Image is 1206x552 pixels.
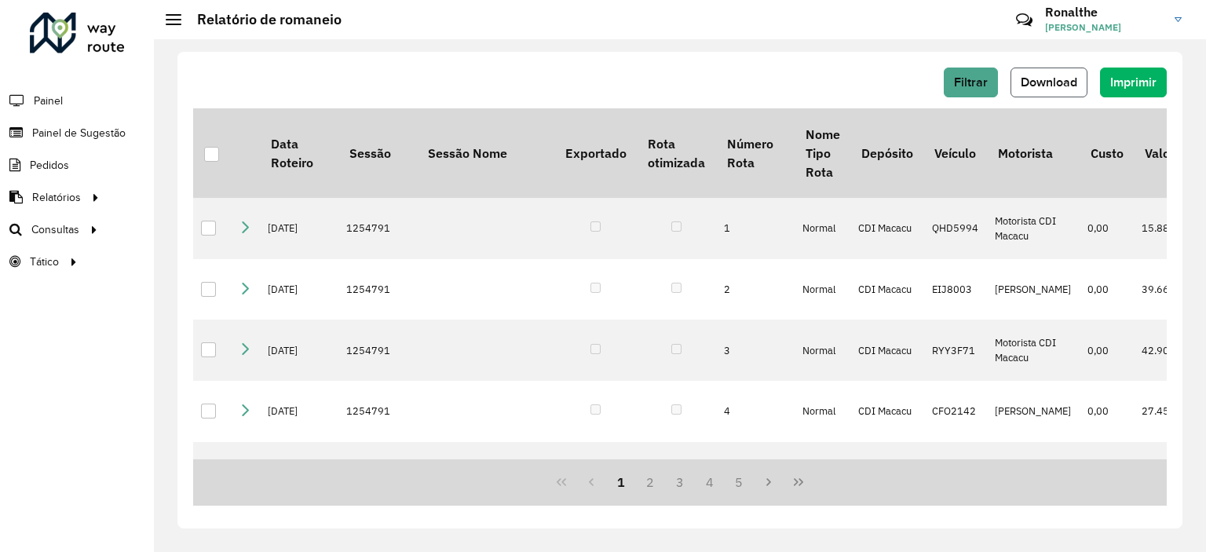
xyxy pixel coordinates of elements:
[850,320,923,381] td: CDI Macacu
[635,467,665,497] button: 2
[260,381,338,442] td: [DATE]
[30,157,69,174] span: Pedidos
[1021,75,1077,89] span: Download
[32,125,126,141] span: Painel de Sugestão
[924,442,987,503] td: EXW9252
[924,259,987,320] td: EIJ8003
[260,198,338,259] td: [DATE]
[850,108,923,198] th: Depósito
[795,381,850,442] td: Normal
[987,198,1080,259] td: Motorista CDI Macacu
[924,320,987,381] td: RYY3F71
[338,108,417,198] th: Sessão
[338,198,417,259] td: 1254791
[924,108,987,198] th: Veículo
[1045,5,1163,20] h3: Ronalthe
[1110,75,1157,89] span: Imprimir
[34,93,63,109] span: Painel
[1134,320,1199,381] td: 42.900,73
[795,320,850,381] td: Normal
[716,442,795,503] td: 5
[260,442,338,503] td: [DATE]
[1134,108,1199,198] th: Valor
[417,108,554,198] th: Sessão Nome
[637,108,715,198] th: Rota otimizada
[850,259,923,320] td: CDI Macacu
[754,467,784,497] button: Next Page
[1080,442,1134,503] td: 0,00
[1134,259,1199,320] td: 39.663,00
[850,198,923,259] td: CDI Macacu
[1100,68,1167,97] button: Imprimir
[338,259,417,320] td: 1254791
[31,221,79,238] span: Consultas
[30,254,59,270] span: Tático
[181,11,342,28] h2: Relatório de romaneio
[1080,108,1134,198] th: Custo
[260,108,338,198] th: Data Roteiro
[32,189,81,206] span: Relatórios
[695,467,725,497] button: 4
[987,259,1080,320] td: [PERSON_NAME]
[606,467,636,497] button: 1
[795,442,850,503] td: Normal
[716,381,795,442] td: 4
[1080,381,1134,442] td: 0,00
[795,259,850,320] td: Normal
[850,381,923,442] td: CDI Macacu
[795,108,850,198] th: Nome Tipo Rota
[784,467,813,497] button: Last Page
[1080,259,1134,320] td: 0,00
[924,198,987,259] td: QHD5994
[795,198,850,259] td: Normal
[716,108,795,198] th: Número Rota
[1134,381,1199,442] td: 27.454,09
[924,381,987,442] td: CFO2142
[1010,68,1087,97] button: Download
[716,320,795,381] td: 3
[1134,442,1199,503] td: 36.933,85
[554,108,637,198] th: Exportado
[850,442,923,503] td: CDI Macacu
[1134,198,1199,259] td: 15.881,17
[716,259,795,320] td: 2
[338,320,417,381] td: 1254791
[725,467,755,497] button: 5
[987,108,1080,198] th: Motorista
[1080,320,1134,381] td: 0,00
[954,75,988,89] span: Filtrar
[1080,198,1134,259] td: 0,00
[1007,3,1041,37] a: Contato Rápido
[987,320,1080,381] td: Motorista CDI Macacu
[665,467,695,497] button: 3
[944,68,998,97] button: Filtrar
[338,442,417,503] td: 1254791
[1045,20,1163,35] span: [PERSON_NAME]
[716,198,795,259] td: 1
[260,320,338,381] td: [DATE]
[260,259,338,320] td: [DATE]
[987,442,1080,503] td: [PERSON_NAME]
[338,381,417,442] td: 1254791
[987,381,1080,442] td: [PERSON_NAME]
